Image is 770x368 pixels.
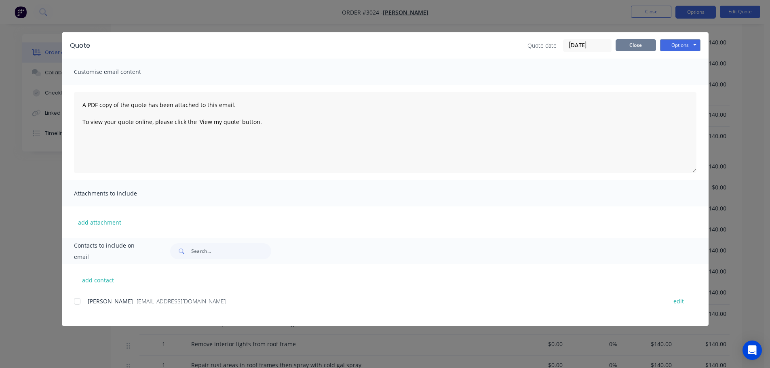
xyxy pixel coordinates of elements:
[660,39,700,51] button: Options
[74,188,163,199] span: Attachments to include
[88,297,133,305] span: [PERSON_NAME]
[74,216,125,228] button: add attachment
[74,274,122,286] button: add contact
[616,39,656,51] button: Close
[70,41,90,50] div: Quote
[133,297,226,305] span: - [EMAIL_ADDRESS][DOMAIN_NAME]
[74,92,696,173] textarea: A PDF copy of the quote has been attached to this email. To view your quote online, please click ...
[191,243,271,259] input: Search...
[669,296,689,307] button: edit
[743,341,762,360] div: Open Intercom Messenger
[74,66,163,78] span: Customise email content
[74,240,150,263] span: Contacts to include on email
[527,41,557,50] span: Quote date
